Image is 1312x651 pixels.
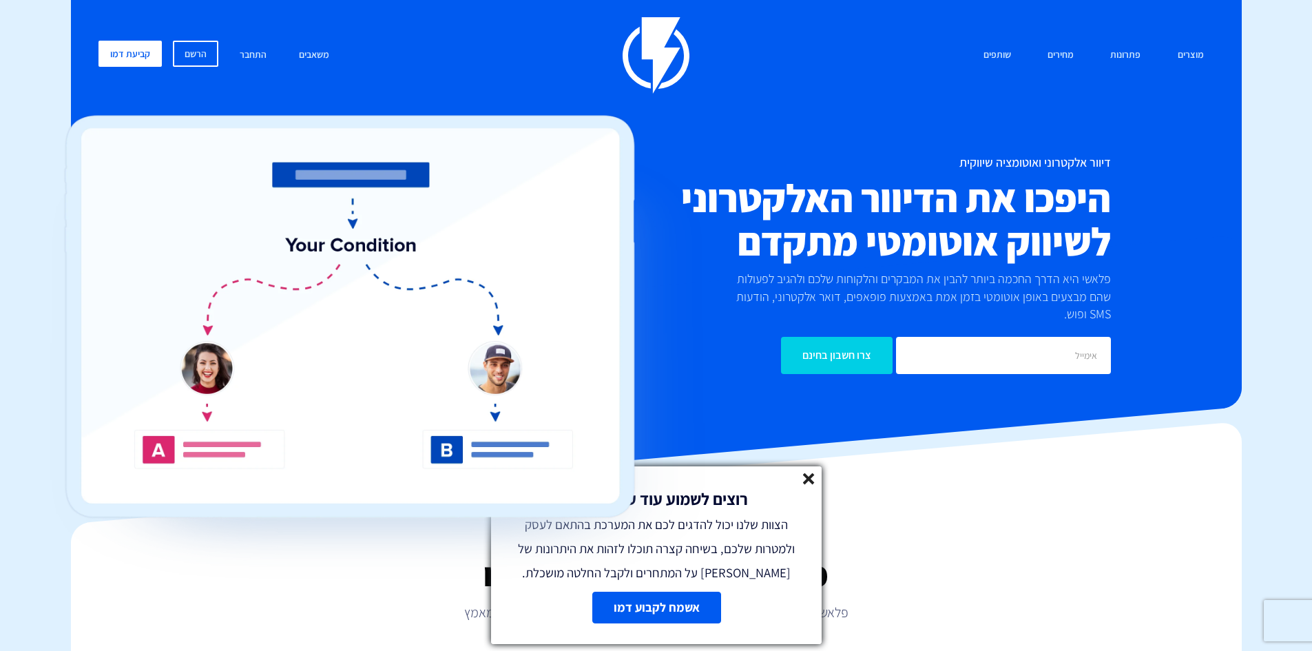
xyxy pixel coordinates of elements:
a: פתרונות [1100,41,1151,70]
h1: דיוור אלקטרוני ואוטומציה שיווקית [574,156,1111,169]
p: פלאשי היא הדרך החכמה ביותר להבין את המבקרים והלקוחות שלכם ולהגיב לפעולות שהם מבצעים באופן אוטומטי... [713,270,1111,323]
a: מוצרים [1167,41,1214,70]
input: צרו חשבון בחינם [781,337,893,374]
input: אימייל [896,337,1111,374]
a: שותפים [973,41,1021,70]
a: התחבר [229,41,277,70]
a: משאבים [289,41,340,70]
a: הרשם [173,41,218,67]
a: מחירים [1037,41,1084,70]
p: פלאשי מעצימה חברות בכל הגדלים ובכל תחום לבצע יותר מכירות בפחות מאמץ [71,603,1242,622]
h2: היפכו את הדיוור האלקטרוני לשיווק אוטומטי מתקדם [574,176,1111,263]
a: קביעת דמו [98,41,162,67]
